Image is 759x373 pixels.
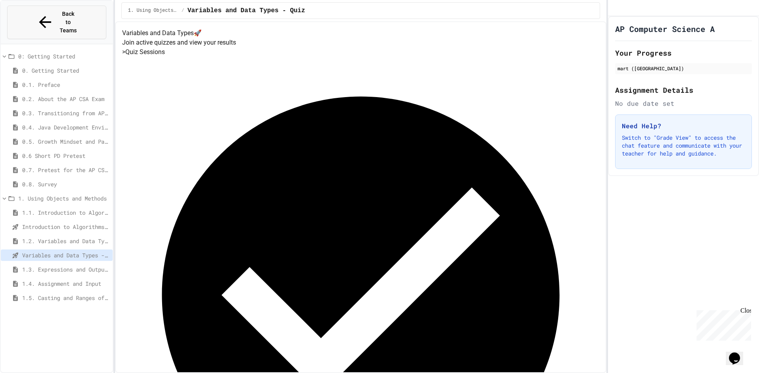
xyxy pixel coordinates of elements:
iframe: chat widget [693,307,751,341]
span: 0. Getting Started [22,66,110,75]
h3: Need Help? [622,121,745,131]
span: Back to Teams [59,10,77,35]
span: 0.7. Pretest for the AP CSA Exam [22,166,110,174]
span: 1.5. Casting and Ranges of Values [22,294,110,302]
span: 0.3. Transitioning from AP CSP to AP CSA [22,109,110,117]
span: 1.1. Introduction to Algorithms, Programming, and Compilers [22,208,110,217]
span: Introduction to Algorithms, Programming, and Compilers [22,223,110,231]
h1: AP Computer Science A [615,23,715,34]
div: Chat with us now!Close [3,3,55,50]
p: Join active quizzes and view your results [122,38,599,47]
button: Back to Teams [7,6,106,39]
span: Variables and Data Types - Quiz [187,6,305,15]
span: 1. Using Objects and Methods [18,194,110,202]
span: 1. Using Objects and Methods [128,7,178,14]
span: / [181,7,184,14]
span: 1.3. Expressions and Output [New] [22,265,110,274]
span: 0.5. Growth Mindset and Pair Programming [22,137,110,146]
span: 0: Getting Started [18,52,110,60]
p: Switch to "Grade View" to access the chat feature and communicate with your teacher for help and ... [622,134,745,157]
h2: Assignment Details [615,84,752,96]
div: No due date set [615,99,752,108]
span: 1.2. Variables and Data Types [22,237,110,245]
span: 0.1. Preface [22,81,110,89]
h5: > Quiz Sessions [122,47,599,57]
h2: Your Progress [615,47,752,58]
iframe: chat widget [726,341,751,365]
span: 0.8. Survey [22,180,110,188]
span: 0.2. About the AP CSA Exam [22,95,110,103]
div: mart ([GEOGRAPHIC_DATA]) [617,65,750,72]
span: Variables and Data Types - Quiz [22,251,110,259]
span: 0.4. Java Development Environments [22,123,110,131]
span: 1.4. Assignment and Input [22,279,110,288]
h4: Variables and Data Types 🚀 [122,28,599,38]
span: 0.6 Short PD Pretest [22,152,110,160]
